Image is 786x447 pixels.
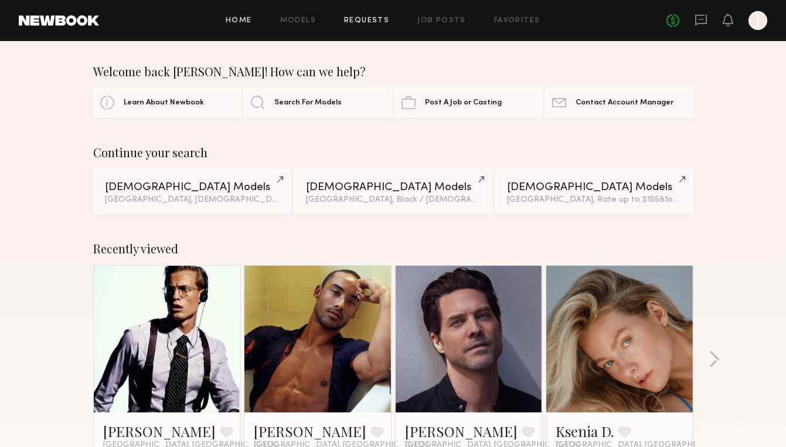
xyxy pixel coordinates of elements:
[748,11,767,30] a: J
[274,99,342,107] span: Search For Models
[507,196,681,204] div: [GEOGRAPHIC_DATA], Rate up to $155
[659,196,710,204] span: & 1 other filter
[507,182,681,193] div: [DEMOGRAPHIC_DATA] Models
[124,99,204,107] span: Learn About Newbook
[294,169,492,214] a: [DEMOGRAPHIC_DATA] Models[GEOGRAPHIC_DATA], Black / [DEMOGRAPHIC_DATA]
[405,422,518,441] a: [PERSON_NAME]
[103,422,216,441] a: [PERSON_NAME]
[306,182,480,193] div: [DEMOGRAPHIC_DATA] Models
[417,17,466,25] a: Job Posts
[306,196,480,204] div: [GEOGRAPHIC_DATA], Black / [DEMOGRAPHIC_DATA]
[394,88,542,117] a: Post A Job or Casting
[556,422,614,441] a: Ksenia D.
[494,17,540,25] a: Favorites
[226,17,252,25] a: Home
[545,88,693,117] a: Contact Account Manager
[93,169,291,214] a: [DEMOGRAPHIC_DATA] Models[GEOGRAPHIC_DATA], [DEMOGRAPHIC_DATA] / [DEMOGRAPHIC_DATA]
[344,17,389,25] a: Requests
[254,422,366,441] a: [PERSON_NAME]
[425,99,502,107] span: Post A Job or Casting
[93,242,693,256] div: Recently viewed
[576,99,673,107] span: Contact Account Manager
[93,65,693,79] div: Welcome back [PERSON_NAME]! How can we help?
[495,169,693,214] a: [DEMOGRAPHIC_DATA] Models[GEOGRAPHIC_DATA], Rate up to $155&1other filter
[280,17,316,25] a: Models
[93,145,693,160] div: Continue your search
[105,182,279,193] div: [DEMOGRAPHIC_DATA] Models
[105,196,279,204] div: [GEOGRAPHIC_DATA], [DEMOGRAPHIC_DATA] / [DEMOGRAPHIC_DATA]
[244,88,392,117] a: Search For Models
[93,88,241,117] a: Learn About Newbook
